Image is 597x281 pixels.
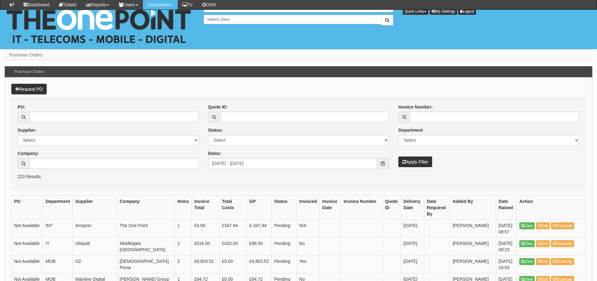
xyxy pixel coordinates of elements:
td: [DATE] 16:03 [496,255,516,273]
td: Not Available [12,255,43,273]
label: Dates: [208,150,222,156]
td: 2 [175,237,192,255]
td: The One Point [117,220,175,237]
input: Search Users [204,15,381,24]
a: My Settings [430,8,457,15]
p: 223 Results [18,173,579,180]
label: PO: [18,104,25,110]
td: £347.94 [219,220,247,237]
td: £-347.94 [247,220,271,237]
td: IT [43,237,73,255]
th: Invoice Total [191,195,219,220]
button: Quick Links [403,8,428,15]
th: Invoice Number [341,195,382,220]
a: Edit [536,258,550,265]
td: £0.00 [191,220,219,237]
td: Middlegate [GEOGRAPHIC_DATA] [117,237,175,255]
th: Invoice Date [320,195,341,220]
td: Yes [296,255,320,273]
td: £9,803.52 [247,255,271,273]
td: 2 [175,255,192,273]
th: Items [175,195,192,220]
td: [PERSON_NAME] [450,237,496,255]
td: £96.50 [247,237,271,255]
button: Apply Filter [398,156,432,167]
th: Added By [450,195,496,220]
a: Logout [458,8,476,15]
td: Not Available [12,237,43,255]
li: Purchase Orders [9,52,43,58]
a: Duplicate [551,222,574,229]
a: Duplicate [551,258,574,265]
label: Quote ID: [208,104,228,110]
th: Quote ID [382,195,401,220]
label: Invoice Number: [398,104,433,110]
td: INT [43,220,73,237]
a: Edit [536,240,550,247]
th: Action [517,195,586,220]
th: Status [271,195,296,220]
td: N/A [296,220,320,237]
td: [DATE] [401,237,424,255]
td: £516.50 [191,237,219,255]
th: Date Required By [424,195,450,220]
td: £420.00 [219,237,247,255]
th: Total Costs [219,195,247,220]
th: Company [117,195,175,220]
th: Delivery Date [401,195,424,220]
label: Status: [208,127,223,133]
td: Ubiquiti [73,237,117,255]
td: [DATE] [401,255,424,273]
td: [DEMOGRAPHIC_DATA] Purse [117,255,175,273]
th: Date Raised [496,195,516,220]
td: [PERSON_NAME] [450,255,496,273]
a: View [519,258,535,265]
td: Pending [271,220,296,237]
td: [DATE] 08:57 [496,220,516,237]
td: [DATE] [401,220,424,237]
td: Amazon [73,220,117,237]
td: MOB [43,255,73,273]
label: Supplier: [18,127,37,133]
td: Pending [271,255,296,273]
td: 1 [175,220,192,237]
a: View [519,240,535,247]
td: £9,803.52 [191,255,219,273]
a: Edit [536,222,550,229]
a: View [519,222,535,229]
a: Duplicate [551,240,574,247]
a: Request PO [11,84,47,94]
label: Company: [18,150,39,156]
td: Not Available [12,220,43,237]
th: Supplier [73,195,117,220]
th: Invoiced [296,195,320,220]
td: No [296,237,320,255]
h3: Purchase Orders [11,66,48,77]
th: PO [12,195,43,220]
th: Department [43,195,73,220]
td: £0.00 [219,255,247,273]
td: Pending [271,237,296,255]
td: [PERSON_NAME] [450,220,496,237]
td: O2 [73,255,117,273]
td: [DATE] 08:23 [496,237,516,255]
th: GP [247,195,271,220]
label: Department [398,127,423,133]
